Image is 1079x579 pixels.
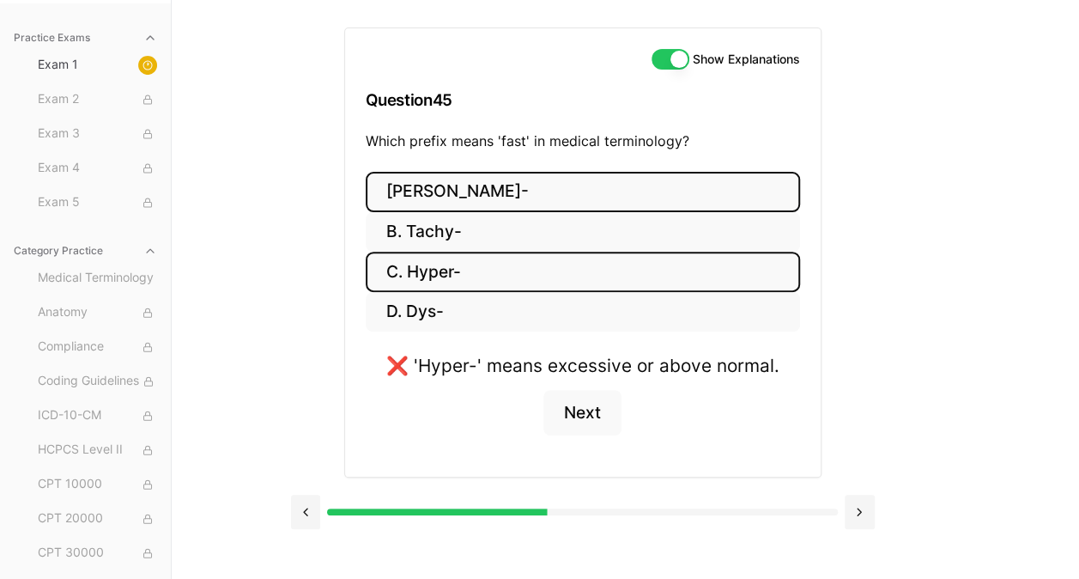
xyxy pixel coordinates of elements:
[31,120,164,148] button: Exam 3
[31,299,164,326] button: Anatomy
[31,86,164,113] button: Exam 2
[366,131,800,151] p: Which prefix means 'fast' in medical terminology?
[693,53,800,65] label: Show Explanations
[38,475,157,494] span: CPT 10000
[366,75,800,125] h3: Question 45
[38,125,157,143] span: Exam 3
[366,252,800,292] button: C. Hyper-
[31,333,164,361] button: Compliance
[31,155,164,182] button: Exam 4
[38,372,157,391] span: Coding Guidelines
[31,52,164,79] button: Exam 1
[31,471,164,498] button: CPT 10000
[31,368,164,395] button: Coding Guidelines
[38,544,157,563] span: CPT 30000
[31,539,164,567] button: CPT 30000
[366,172,800,212] button: [PERSON_NAME]-
[38,441,157,460] span: HCPCS Level II
[31,436,164,464] button: HCPCS Level II
[543,390,621,436] button: Next
[31,505,164,533] button: CPT 20000
[7,24,164,52] button: Practice Exams
[38,406,157,425] span: ICD-10-CM
[38,269,157,288] span: Medical Terminology
[38,56,157,75] span: Exam 1
[366,292,800,332] button: D. Dys-
[31,402,164,430] button: ICD-10-CM
[38,193,157,212] span: Exam 5
[38,159,157,178] span: Exam 4
[38,90,157,109] span: Exam 2
[7,237,164,265] button: Category Practice
[38,338,157,357] span: Compliance
[31,189,164,216] button: Exam 5
[366,212,800,253] button: B. Tachy-
[38,509,157,528] span: CPT 20000
[386,352,779,379] div: ❌ 'Hyper-' means excessive or above normal.
[31,265,164,292] button: Medical Terminology
[38,303,157,322] span: Anatomy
